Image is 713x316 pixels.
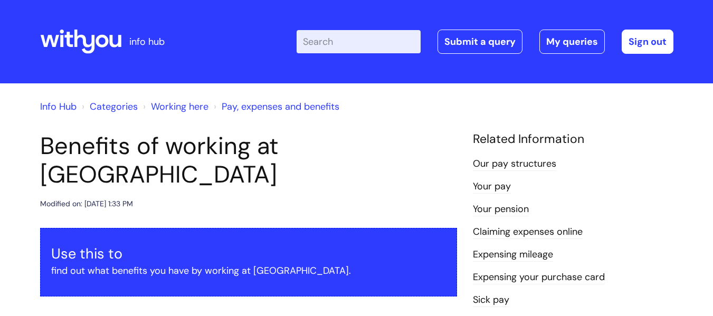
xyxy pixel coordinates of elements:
[297,30,673,54] div: | -
[473,157,556,171] a: Our pay structures
[129,33,165,50] p: info hub
[473,271,605,284] a: Expensing your purchase card
[40,100,77,113] a: Info Hub
[473,225,583,239] a: Claiming expenses online
[622,30,673,54] a: Sign out
[473,293,509,307] a: Sick pay
[151,100,208,113] a: Working here
[539,30,605,54] a: My queries
[40,132,457,189] h1: Benefits of working at [GEOGRAPHIC_DATA]
[140,98,208,115] li: Working here
[211,98,339,115] li: Pay, expenses and benefits
[51,262,446,279] p: find out what benefits you have by working at [GEOGRAPHIC_DATA].
[473,203,529,216] a: Your pension
[90,100,138,113] a: Categories
[51,245,446,262] h3: Use this to
[297,30,421,53] input: Search
[473,132,673,147] h4: Related Information
[79,98,138,115] li: Solution home
[473,180,511,194] a: Your pay
[473,248,553,262] a: Expensing mileage
[438,30,522,54] a: Submit a query
[222,100,339,113] a: Pay, expenses and benefits
[40,197,133,210] div: Modified on: [DATE] 1:33 PM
